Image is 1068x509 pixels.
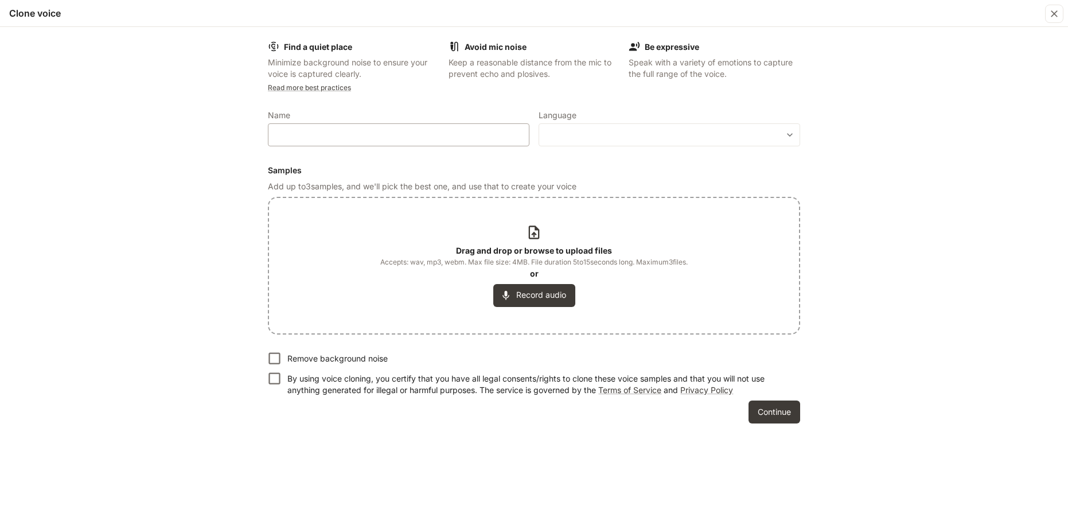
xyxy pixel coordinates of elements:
[268,111,290,119] p: Name
[493,284,575,307] button: Record audio
[268,165,800,176] h6: Samples
[456,246,612,255] b: Drag and drop or browse to upload files
[380,257,688,268] span: Accepts: wav, mp3, webm. Max file size: 4MB. File duration 5 to 15 seconds long. Maximum 3 files.
[749,401,800,423] button: Continue
[287,353,388,364] p: Remove background noise
[9,7,61,20] h5: Clone voice
[449,57,620,80] p: Keep a reasonable distance from the mic to prevent echo and plosives.
[539,111,576,119] p: Language
[598,385,661,395] a: Terms of Service
[530,269,539,278] b: or
[268,181,800,192] p: Add up to 3 samples, and we'll pick the best one, and use that to create your voice
[465,42,527,52] b: Avoid mic noise
[645,42,699,52] b: Be expressive
[629,57,800,80] p: Speak with a variety of emotions to capture the full range of the voice.
[268,57,439,80] p: Minimize background noise to ensure your voice is captured clearly.
[287,373,791,396] p: By using voice cloning, you certify that you have all legal consents/rights to clone these voice ...
[284,42,352,52] b: Find a quiet place
[268,83,351,92] a: Read more best practices
[539,129,800,141] div: ​
[680,385,733,395] a: Privacy Policy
